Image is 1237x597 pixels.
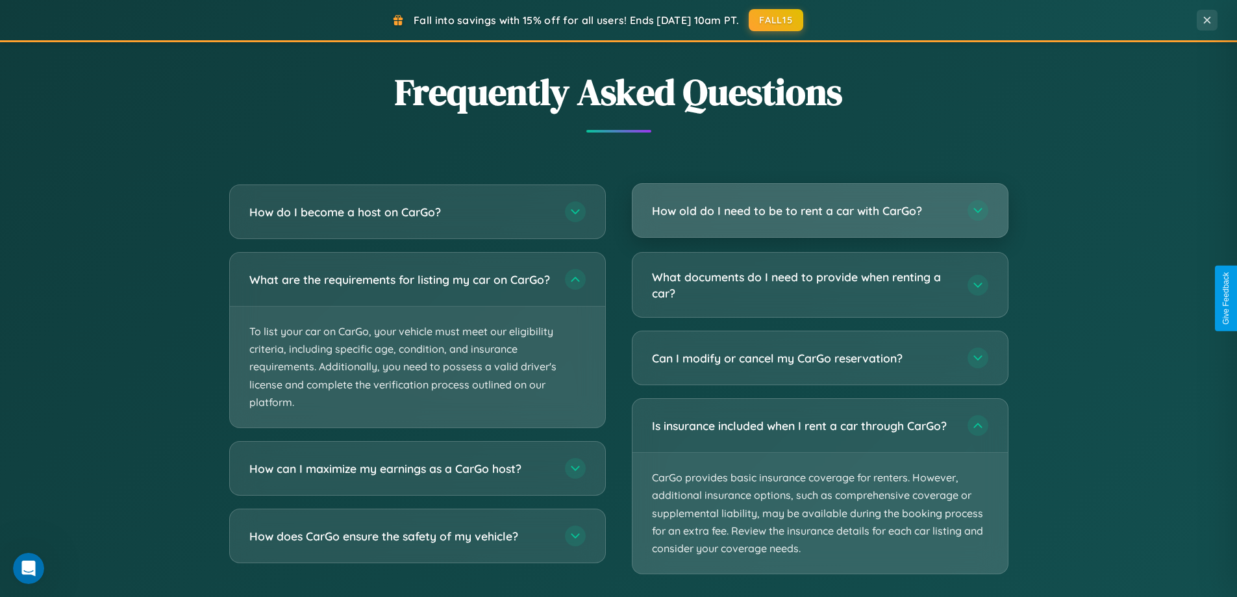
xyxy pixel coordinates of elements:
[230,307,605,427] p: To list your car on CarGo, your vehicle must meet our eligibility criteria, including specific ag...
[652,269,955,301] h3: What documents do I need to provide when renting a car?
[632,453,1008,574] p: CarGo provides basic insurance coverage for renters. However, additional insurance options, such ...
[249,528,552,544] h3: How does CarGo ensure the safety of my vehicle?
[652,418,955,434] h3: Is insurance included when I rent a car through CarGo?
[749,9,803,31] button: FALL15
[652,350,955,366] h3: Can I modify or cancel my CarGo reservation?
[249,272,552,288] h3: What are the requirements for listing my car on CarGo?
[249,461,552,477] h3: How can I maximize my earnings as a CarGo host?
[229,67,1008,117] h2: Frequently Asked Questions
[414,14,739,27] span: Fall into savings with 15% off for all users! Ends [DATE] 10am PT.
[652,203,955,219] h3: How old do I need to be to rent a car with CarGo?
[1221,272,1231,325] div: Give Feedback
[13,553,44,584] iframe: Intercom live chat
[249,204,552,220] h3: How do I become a host on CarGo?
